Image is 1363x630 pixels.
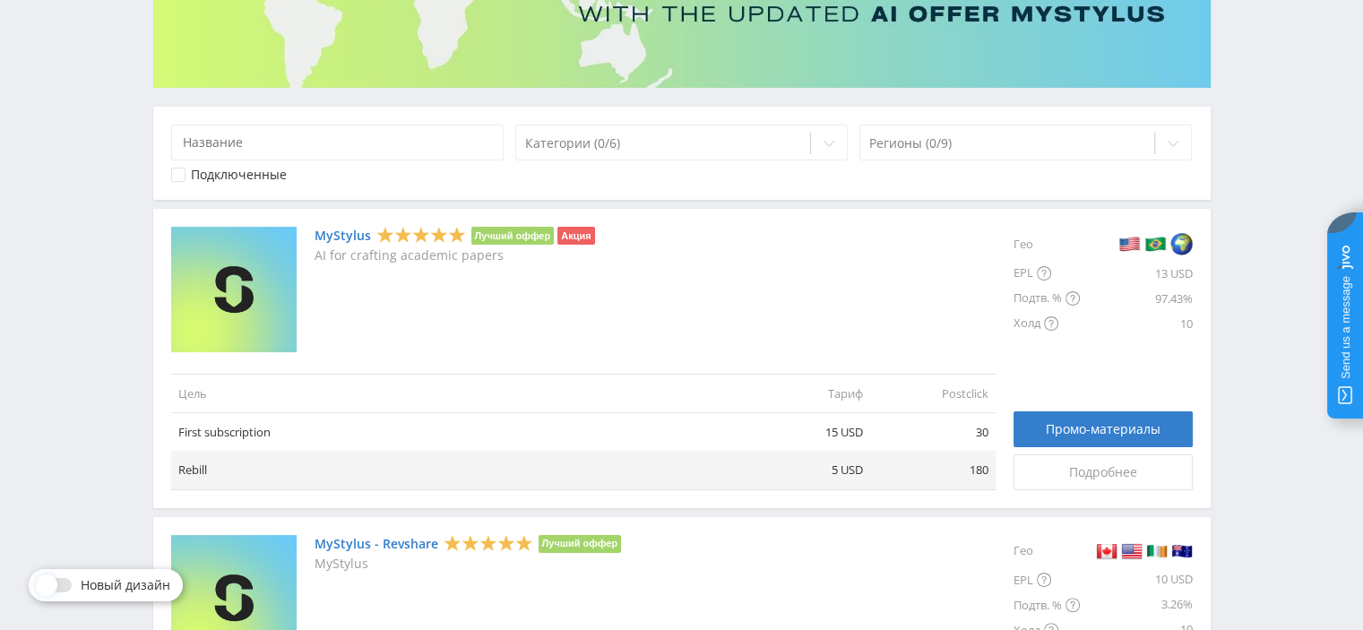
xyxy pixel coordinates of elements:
[171,374,745,412] td: Цель
[1014,286,1080,311] div: Подтв. %
[1014,227,1080,261] div: Гео
[870,451,996,489] td: 180
[171,413,745,452] td: First subscription
[81,578,170,592] span: Новый дизайн
[315,537,438,551] a: MyStylus - Revshare
[1080,261,1193,286] div: 13 USD
[315,248,595,263] p: AI for crafting academic papers
[1014,535,1080,567] div: Гео
[557,227,594,245] li: Акция
[1014,592,1080,617] div: Подтв. %
[1080,286,1193,311] div: 97.43%
[1080,567,1193,592] div: 10 USD
[1014,411,1193,447] a: Промо-материалы
[315,229,371,243] a: MyStylus
[1014,454,1193,490] a: Подробнее
[870,374,996,412] td: Postclick
[870,413,996,452] td: 30
[1069,465,1137,479] span: Подробнее
[315,557,622,571] p: MyStylus
[471,227,555,245] li: Лучший оффер
[1046,422,1160,436] span: Промо-материалы
[1014,567,1080,592] div: EPL
[171,125,505,160] input: Название
[1014,311,1080,336] div: Холд
[745,374,870,412] td: Тариф
[444,533,533,552] div: 5 Stars
[745,451,870,489] td: 5 USD
[1080,311,1193,336] div: 10
[539,535,622,553] li: Лучший оффер
[171,227,297,352] img: MyStylus
[171,451,745,489] td: Rebill
[1014,261,1080,286] div: EPL
[376,226,466,245] div: 5 Stars
[745,413,870,452] td: 15 USD
[1080,592,1193,617] div: 3.26%
[191,168,287,182] div: Подключенные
